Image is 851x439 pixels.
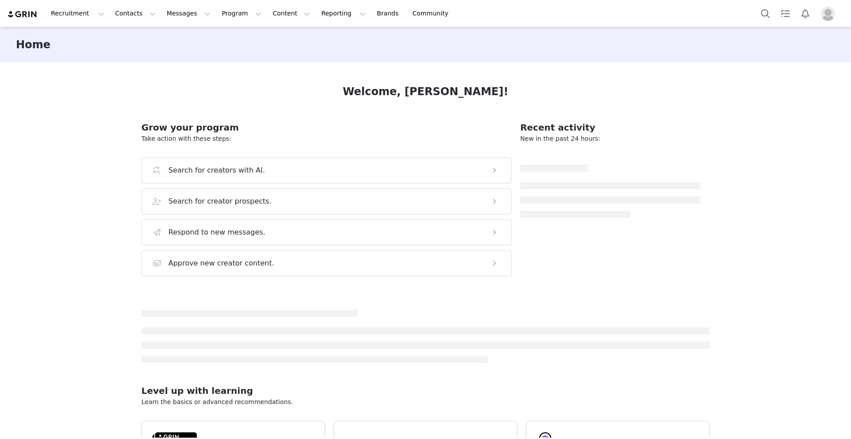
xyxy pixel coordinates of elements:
button: Approve new creator content. [141,250,511,276]
button: Profile [816,7,844,21]
h2: Recent activity [520,121,701,134]
p: New in the past 24 hours: [520,134,701,143]
button: Contacts [110,4,161,23]
p: Learn the basics or advanced recommendations. [141,397,710,407]
h3: Approve new creator content. [168,258,274,269]
h3: Respond to new messages. [168,227,265,238]
a: Brands [371,4,406,23]
a: Community [407,4,458,23]
button: Notifications [796,4,815,23]
h2: Level up with learning [141,384,710,397]
h3: Search for creators with AI. [168,165,265,176]
h1: Welcome, [PERSON_NAME]! [343,84,508,100]
button: Respond to new messages. [141,219,511,245]
h3: Home [16,37,51,53]
button: Search [756,4,775,23]
h2: Grow your program [141,121,511,134]
img: placeholder-profile.jpg [821,7,835,21]
h3: Search for creator prospects. [168,196,272,207]
a: Tasks [776,4,795,23]
button: Content [267,4,316,23]
button: Reporting [316,4,371,23]
button: Program [216,4,267,23]
button: Search for creators with AI. [141,158,511,183]
button: Recruitment [46,4,109,23]
p: Take action with these steps: [141,134,511,143]
img: grin logo [7,10,38,19]
button: Search for creator prospects. [141,189,511,214]
button: Messages [161,4,216,23]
